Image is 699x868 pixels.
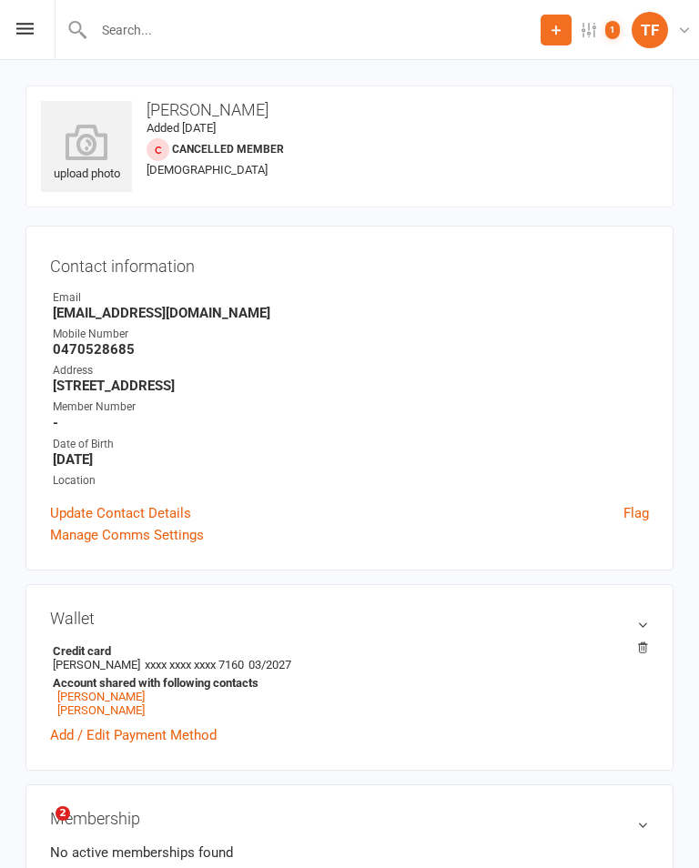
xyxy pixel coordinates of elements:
[50,842,649,863] p: No active memberships found
[50,609,649,628] h3: Wallet
[88,17,541,43] input: Search...
[50,250,649,276] h3: Contact information
[53,644,640,658] strong: Credit card
[41,101,658,119] h3: [PERSON_NAME]
[605,21,620,39] span: 1
[41,124,132,184] div: upload photo
[53,378,649,394] strong: [STREET_ADDRESS]
[53,472,649,490] div: Location
[147,163,268,177] span: [DEMOGRAPHIC_DATA]
[53,341,649,358] strong: 0470528685
[50,524,204,546] a: Manage Comms Settings
[50,641,649,720] li: [PERSON_NAME]
[50,809,649,828] h3: Membership
[50,724,217,746] a: Add / Edit Payment Method
[53,362,649,379] div: Address
[248,658,291,671] span: 03/2027
[145,658,244,671] span: xxxx xxxx xxxx 7160
[53,415,649,431] strong: -
[53,399,649,416] div: Member Number
[53,451,649,468] strong: [DATE]
[53,326,649,343] div: Mobile Number
[623,502,649,524] a: Flag
[53,676,640,690] strong: Account shared with following contacts
[18,806,62,850] iframe: Intercom live chat
[57,703,145,717] a: [PERSON_NAME]
[53,436,649,453] div: Date of Birth
[57,690,145,703] a: [PERSON_NAME]
[147,121,216,135] time: Added [DATE]
[53,289,649,307] div: Email
[56,806,70,821] span: 2
[53,305,649,321] strong: [EMAIL_ADDRESS][DOMAIN_NAME]
[172,143,284,156] span: Cancelled member
[632,12,668,48] div: TF
[50,502,191,524] a: Update Contact Details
